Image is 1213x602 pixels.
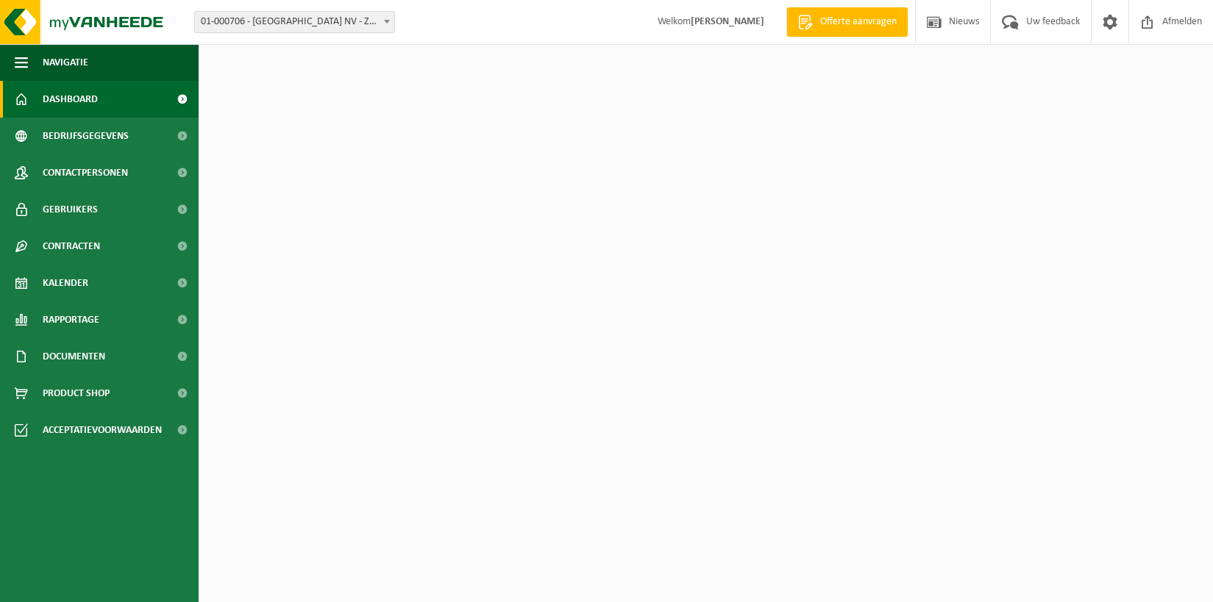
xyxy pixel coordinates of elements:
[194,11,395,33] span: 01-000706 - GONDREXON NV - ZAVENTEM
[43,154,128,191] span: Contactpersonen
[43,118,129,154] span: Bedrijfsgegevens
[43,81,98,118] span: Dashboard
[43,191,98,228] span: Gebruikers
[43,301,99,338] span: Rapportage
[195,12,394,32] span: 01-000706 - GONDREXON NV - ZAVENTEM
[786,7,908,37] a: Offerte aanvragen
[817,15,900,29] span: Offerte aanvragen
[43,412,162,448] span: Acceptatievoorwaarden
[43,44,88,81] span: Navigatie
[43,338,105,375] span: Documenten
[43,375,110,412] span: Product Shop
[43,228,100,265] span: Contracten
[691,16,764,27] strong: [PERSON_NAME]
[43,265,88,301] span: Kalender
